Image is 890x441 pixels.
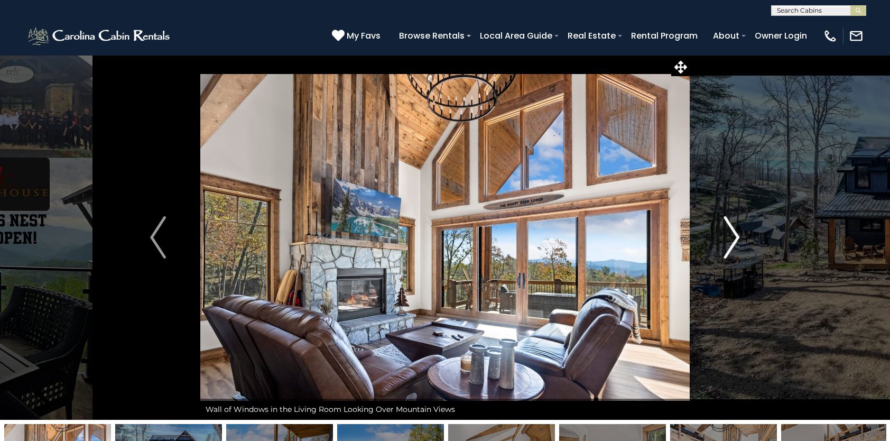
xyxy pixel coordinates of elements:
[823,29,838,43] img: phone-regular-white.png
[116,55,200,420] button: Previous
[749,26,812,45] a: Owner Login
[849,29,864,43] img: mail-regular-white.png
[394,26,470,45] a: Browse Rentals
[690,55,774,420] button: Next
[708,26,745,45] a: About
[26,25,173,47] img: White-1-2.png
[347,29,381,42] span: My Favs
[150,216,166,259] img: arrow
[724,216,740,259] img: arrow
[200,399,690,420] div: Wall of Windows in the Living Room Looking Over Mountain Views
[475,26,558,45] a: Local Area Guide
[626,26,703,45] a: Rental Program
[332,29,383,43] a: My Favs
[562,26,621,45] a: Real Estate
